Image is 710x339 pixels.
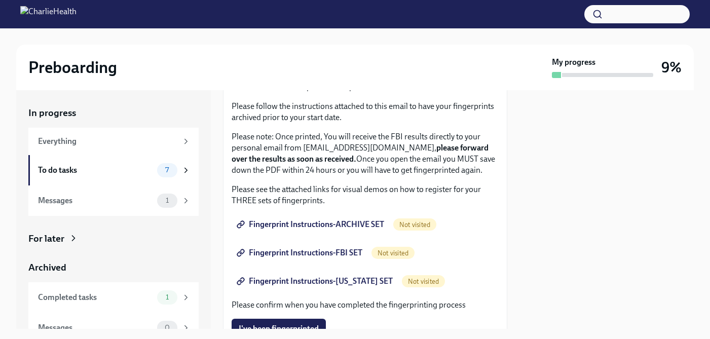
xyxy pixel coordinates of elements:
span: I've been fingerprinted [239,324,319,334]
a: To do tasks7 [28,155,199,185]
div: Completed tasks [38,292,153,303]
img: CharlieHealth [20,6,77,22]
a: Fingerprint Instructions-FBI SET [232,243,369,263]
span: Fingerprint Instructions-ARCHIVE SET [239,219,384,230]
a: In progress [28,106,199,120]
a: Completed tasks1 [28,282,199,313]
strong: My progress [552,57,595,68]
div: Messages [38,322,153,333]
span: Not visited [393,221,436,229]
span: 7 [159,166,175,174]
p: Please see the attached links for visual demos on how to register for your THREE sets of fingerpr... [232,184,499,206]
a: Fingerprint Instructions-[US_STATE] SET [232,271,400,291]
span: 1 [160,197,175,204]
div: Everything [38,136,177,147]
p: Please note: Once printed, You will receive the FBI results directly to your personal email from ... [232,131,499,176]
span: 0 [159,324,176,331]
span: Not visited [371,249,415,257]
p: Please follow the instructions attached to this email to have your fingerprints archived prior to... [232,101,499,123]
span: Fingerprint Instructions-FBI SET [239,248,362,258]
span: 1 [160,293,175,301]
div: Messages [38,195,153,206]
div: For later [28,232,64,245]
h2: Preboarding [28,57,117,78]
a: Fingerprint Instructions-ARCHIVE SET [232,214,391,235]
a: Archived [28,261,199,274]
span: Fingerprint Instructions-[US_STATE] SET [239,276,393,286]
a: Messages1 [28,185,199,216]
p: Please confirm when you have completed the fingerprinting process [232,299,499,311]
h3: 9% [661,58,682,77]
button: I've been fingerprinted [232,319,326,339]
span: Not visited [402,278,445,285]
a: Everything [28,128,199,155]
a: For later [28,232,199,245]
div: To do tasks [38,165,153,176]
